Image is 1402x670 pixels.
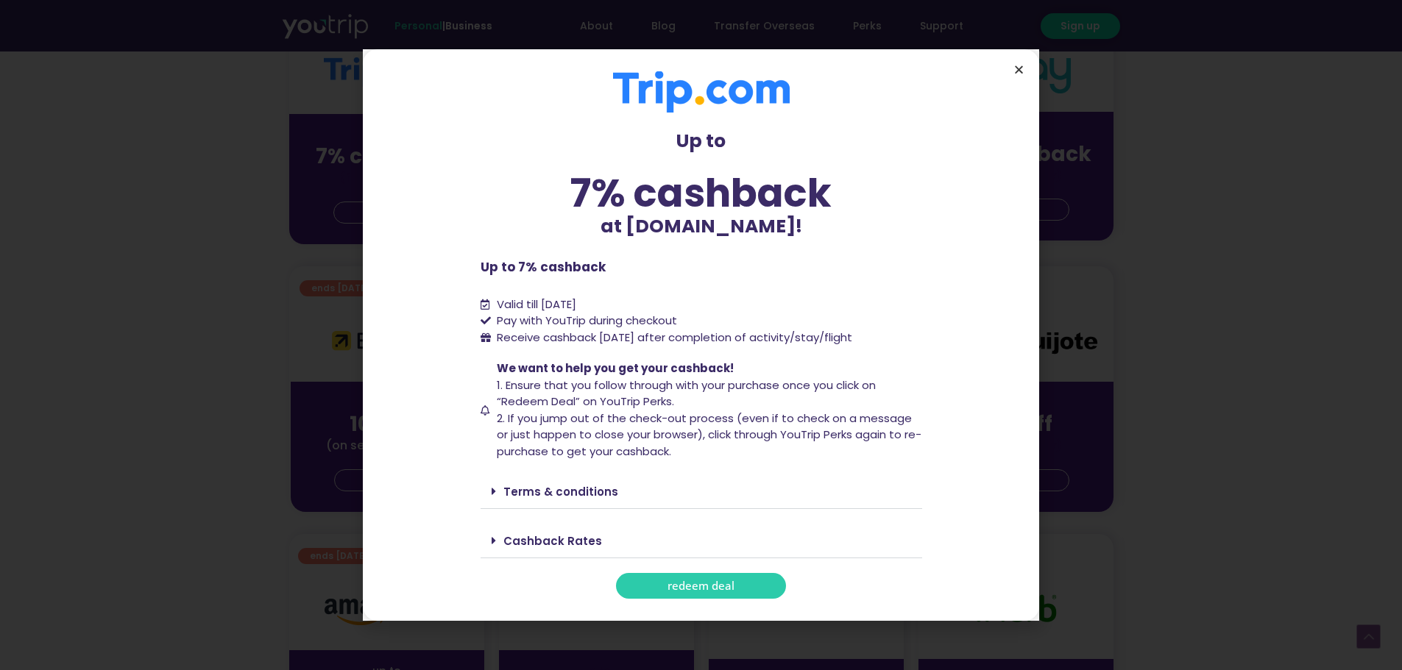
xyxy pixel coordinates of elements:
[503,484,618,499] a: Terms & conditions
[481,127,922,155] p: Up to
[481,524,922,558] div: Cashback Rates
[497,377,876,410] span: 1. Ensure that you follow through with your purchase once you click on “Redeem Deal” on YouTrip P...
[481,174,922,213] div: 7% cashback
[1013,64,1024,75] a: Close
[481,258,606,276] b: Up to 7% cashback
[493,313,677,329] span: Pay with YouTrip during checkout
[497,360,734,376] span: We want to help you get your cashback!
[481,474,922,509] div: Terms & conditions
[616,573,786,599] a: redeem deal
[668,580,734,591] span: redeem deal
[481,213,922,240] p: at [DOMAIN_NAME]!
[497,410,921,459] span: 2. If you jump out of the check-out process (even if to check on a message or just happen to clos...
[497,329,852,345] span: Receive cashback [DATE] after completion of activity/stay/flight
[503,533,602,549] a: Cashback Rates
[497,296,576,312] span: Valid till [DATE]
